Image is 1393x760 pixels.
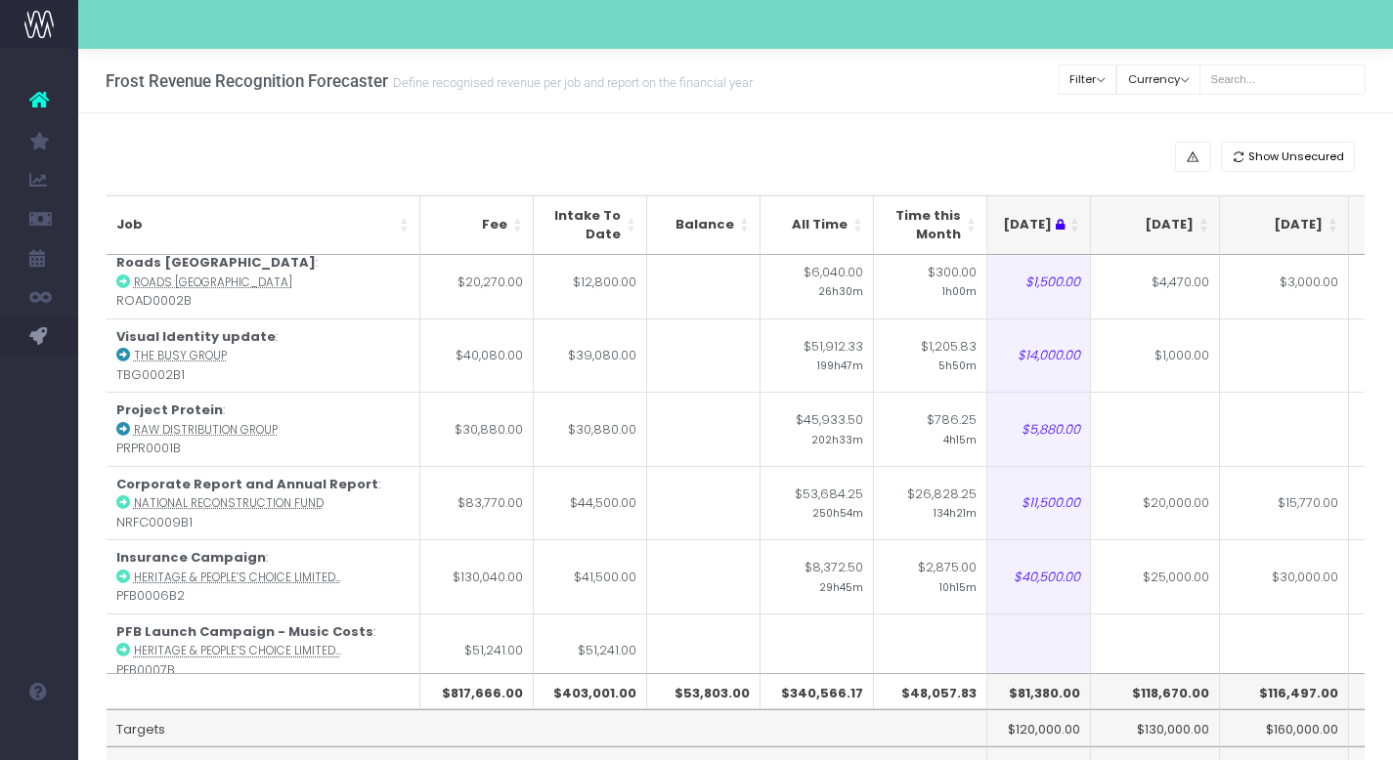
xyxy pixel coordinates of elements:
[534,466,647,540] td: $44,500.00
[1220,539,1349,613] td: $30,000.00
[818,281,863,299] small: 26h30m
[420,673,534,710] th: $817,666.00
[388,71,753,91] small: Define recognised revenue per job and report on the financial year
[1220,673,1349,710] th: $116,497.00
[107,392,420,466] td: : PRPR0001B
[134,274,292,290] abbr: Roads Australia
[874,539,987,613] td: $2,875.00
[420,539,534,613] td: $130,040.00
[107,244,420,318] td: : ROAD0002B
[116,622,373,641] strong: PFB Launch Campaign - Music Costs
[761,318,874,393] td: $51,912.33
[24,721,54,750] img: images/default_profile_image.png
[938,356,977,373] small: 5h50m
[420,244,534,318] td: $20,270.00
[874,318,987,393] td: $1,205.83
[534,613,647,688] td: $51,241.00
[962,539,1091,613] td: $40,500.00
[107,613,420,688] td: : PFB0007B
[107,539,420,613] td: : PFB0006B2
[1091,244,1220,318] td: $4,470.00
[1091,195,1220,255] th: Aug 25: activate to sort column ascending
[761,539,874,613] td: $8,372.50
[1091,466,1220,540] td: $20,000.00
[134,570,341,585] abbr: Heritage & People’s Choice Limited
[106,71,753,91] h3: Frost Revenue Recognition Forecaster
[116,401,223,419] strong: Project Protein
[962,318,1091,393] td: $14,000.00
[420,318,534,393] td: $40,080.00
[534,318,647,393] td: $39,080.00
[534,244,647,318] td: $12,800.00
[1221,142,1356,172] button: Show Unsecured
[134,348,227,363] abbr: The Busy Group
[420,613,534,688] td: $51,241.00
[1220,195,1349,255] th: Sep 25: activate to sort column ascending
[761,244,874,318] td: $6,040.00
[962,244,1091,318] td: $1,500.00
[962,709,1091,746] td: $120,000.00
[819,577,863,595] small: 29h45m
[420,392,534,466] td: $30,880.00
[874,244,987,318] td: $300.00
[647,673,761,710] th: $53,803.00
[107,709,987,746] td: Targets
[761,392,874,466] td: $45,933.50
[107,318,420,393] td: : TBG0002B1
[420,195,534,255] th: Fee: activate to sort column ascending
[107,466,420,540] td: : NRFC0009B1
[761,466,874,540] td: $53,684.25
[1220,709,1349,746] td: $160,000.00
[934,503,977,521] small: 134h21m
[1091,709,1220,746] td: $130,000.00
[761,673,874,710] th: $340,566.17
[962,392,1091,466] td: $5,880.00
[939,577,977,595] small: 10h15m
[1091,673,1220,710] th: $118,670.00
[1220,244,1349,318] td: $3,000.00
[811,430,863,447] small: 202h33m
[534,673,647,710] th: $403,001.00
[962,466,1091,540] td: $11,500.00
[116,548,266,567] strong: Insurance Campaign
[874,392,987,466] td: $786.25
[107,195,420,255] th: Job: activate to sort column ascending
[534,392,647,466] td: $30,880.00
[874,466,987,540] td: $26,828.25
[1091,539,1220,613] td: $25,000.00
[534,539,647,613] td: $41,500.00
[116,253,316,272] strong: Roads [GEOGRAPHIC_DATA]
[943,430,977,447] small: 4h15m
[962,195,1091,255] th: Jul 25 : activate to sort column ascending
[420,466,534,540] td: $83,770.00
[874,673,987,710] th: $48,057.83
[1248,148,1344,165] span: Show Unsecured
[874,195,987,255] th: Time this Month: activate to sort column ascending
[134,422,278,438] abbr: Raw Distribution Group
[134,495,324,511] abbr: National Reconstruction Fund
[761,195,874,255] th: All Time: activate to sort column ascending
[1220,466,1349,540] td: $15,770.00
[1059,64,1117,95] button: Filter
[942,281,977,299] small: 1h00m
[116,475,378,493] strong: Corporate Report and Annual Report
[134,643,341,658] abbr: Heritage & People’s Choice Limited
[1199,64,1366,95] input: Search...
[1116,64,1200,95] button: Currency
[116,327,276,346] strong: Visual Identity update
[817,356,863,373] small: 199h47m
[962,673,1091,710] th: $81,380.00
[1091,318,1220,393] td: $1,000.00
[647,195,761,255] th: Balance: activate to sort column ascending
[534,195,647,255] th: Intake To Date: activate to sort column ascending
[812,503,863,521] small: 250h54m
